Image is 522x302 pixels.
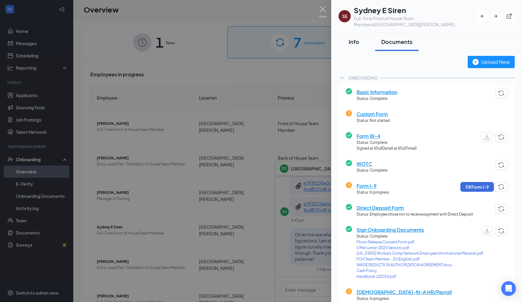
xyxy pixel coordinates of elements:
a: Offer Letter (2023 Version).pdf [357,245,483,251]
a: WAGE DEDUCTION AUTHORIZATION AGREEMENT.docx [357,262,483,268]
span: Status: Complete [357,168,387,173]
a: [US_STATE] Workers Comp Network Employee Informational Material.pdf [357,251,483,257]
svg: ChevronUp [339,74,346,82]
span: Direct Deposit Form [357,204,473,212]
div: Documents [381,38,412,45]
button: ArrowRight [490,11,501,22]
div: ONBOARDING [348,75,378,81]
button: Fill Form I-9 [460,182,494,192]
span: Status: Complete [357,140,417,146]
span: WOTC [357,160,387,168]
svg: ExternalLink [506,13,512,19]
span: Form W-4 [357,132,417,140]
span: Basic Information [357,88,397,96]
a: Photo Release Consent Form.pdf [357,239,483,245]
div: Full-Time Front of House Team Member at [GEOGRAPHIC_DATA][PERSON_NAME] [354,15,477,27]
span: [DEMOGRAPHIC_DATA]-fil-A HR/Payroll [357,288,452,296]
span: Sign Onboarding Documents [357,226,483,234]
span: Status: Employee chose not to receive payment with Direct Deposit [357,212,473,217]
button: Upload New [468,56,515,68]
svg: ArrowRight [493,13,499,19]
svg: ArrowLeftNew [479,13,485,19]
span: Status: Complete [357,96,397,102]
div: SE [342,13,347,19]
h1: Sydney E Siren [354,5,477,15]
div: Upload New [473,58,510,66]
div: Open Intercom Messenger [501,281,516,296]
div: Info [345,38,363,45]
span: Status: Complete [357,234,483,239]
a: Cash Policy [357,268,483,274]
button: ExternalLink [504,11,515,22]
span: Status: In progress [357,296,452,302]
span: Signed at: {{fullDate}} at {{fullTime}} [357,146,417,151]
span: Status: In progress [357,190,389,195]
button: ArrowLeftNew [477,11,488,22]
a: Handbook 102324.pdf [357,274,483,280]
a: FOH Team Member - JD (English).pdf [357,257,483,262]
span: Custom Form [357,110,390,118]
span: Form I-9 [357,182,389,190]
span: Status: Not started [357,118,390,124]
